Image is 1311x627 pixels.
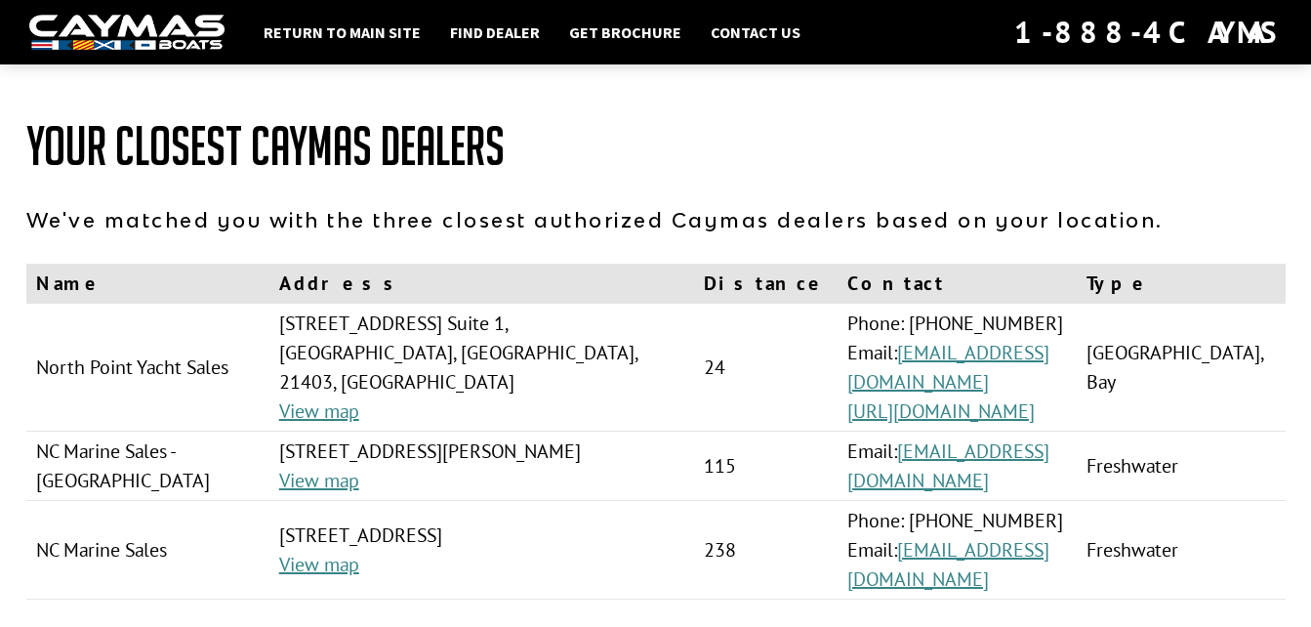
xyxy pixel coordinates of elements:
[440,20,550,45] a: Find Dealer
[838,501,1078,600] td: Phone: [PHONE_NUMBER] Email:
[1014,11,1282,54] div: 1-888-4CAYMAS
[26,304,269,432] td: North Point Yacht Sales
[838,264,1078,304] th: Contact
[847,340,1049,395] a: [EMAIL_ADDRESS][DOMAIN_NAME]
[26,117,1286,176] h1: Your Closest Caymas Dealers
[269,432,694,501] td: [STREET_ADDRESS][PERSON_NAME]
[1077,432,1285,501] td: Freshwater
[279,468,359,493] a: View map
[26,501,269,600] td: NC Marine Sales
[26,432,269,501] td: NC Marine Sales - [GEOGRAPHIC_DATA]
[26,205,1286,234] p: We've matched you with the three closest authorized Caymas dealers based on your location.
[1077,264,1285,304] th: Type
[847,398,1035,424] a: [URL][DOMAIN_NAME]
[559,20,691,45] a: Get Brochure
[847,439,1049,493] a: [EMAIL_ADDRESS][DOMAIN_NAME]
[1077,304,1285,432] td: [GEOGRAPHIC_DATA], Bay
[269,501,694,600] td: [STREET_ADDRESS]
[269,264,694,304] th: Address
[694,304,838,432] td: 24
[701,20,810,45] a: Contact Us
[29,15,225,51] img: white-logo-c9c8dbefe5ff5ceceb0f0178aa75bf4bb51f6bca0971e226c86eb53dfe498488.png
[838,304,1078,432] td: Phone: [PHONE_NUMBER] Email:
[269,304,694,432] td: [STREET_ADDRESS] Suite 1, [GEOGRAPHIC_DATA], [GEOGRAPHIC_DATA], 21403, [GEOGRAPHIC_DATA]
[1077,501,1285,600] td: Freshwater
[694,501,838,600] td: 238
[279,552,359,577] a: View map
[694,432,838,501] td: 115
[254,20,430,45] a: Return to main site
[694,264,838,304] th: Distance
[26,264,269,304] th: Name
[847,537,1049,592] a: [EMAIL_ADDRESS][DOMAIN_NAME]
[838,432,1078,501] td: Email:
[279,398,359,424] a: View map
